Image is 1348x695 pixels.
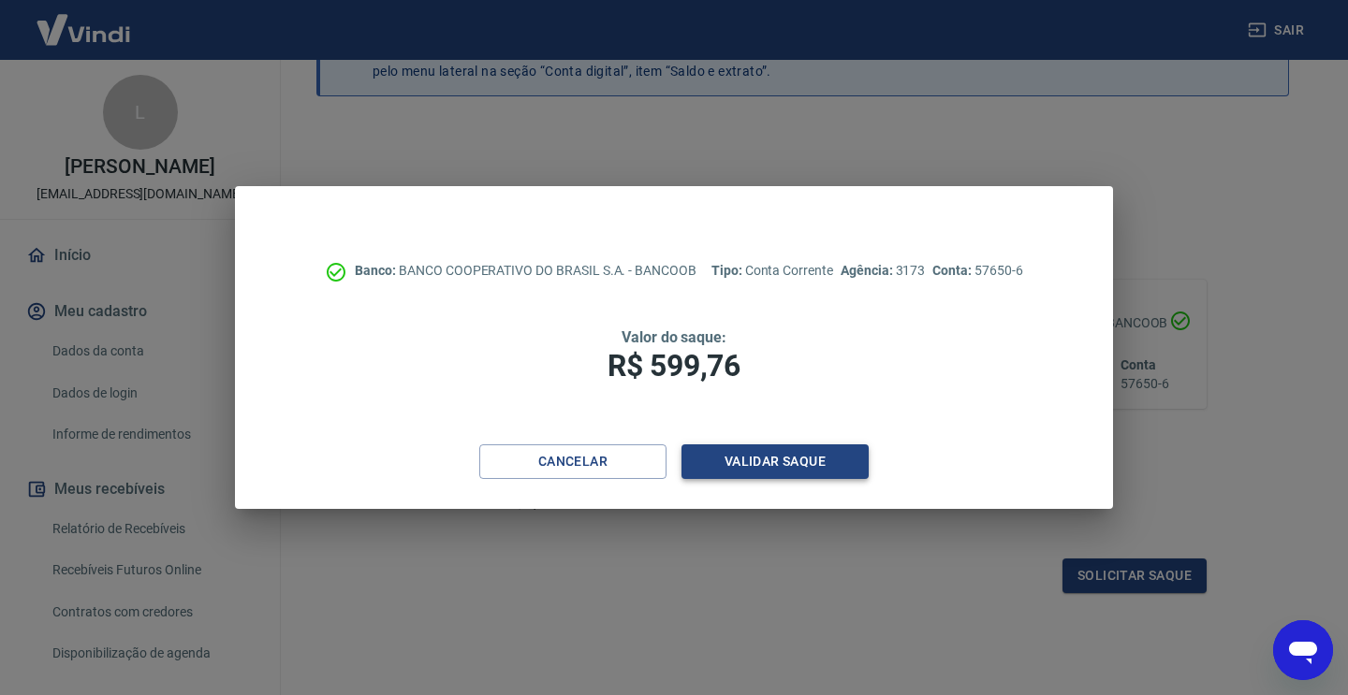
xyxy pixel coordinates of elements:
p: BANCO COOPERATIVO DO BRASIL S.A. - BANCOOB [355,261,696,281]
iframe: Botão para abrir a janela de mensagens [1273,620,1333,680]
span: Valor do saque: [622,328,726,346]
span: Tipo: [711,263,745,278]
button: Cancelar [479,444,667,479]
span: R$ 599,76 [608,348,740,384]
p: 3173 [841,261,925,281]
p: 57650-6 [932,261,1022,281]
span: Agência: [841,263,896,278]
span: Conta: [932,263,974,278]
p: Conta Corrente [711,261,833,281]
button: Validar saque [681,444,869,479]
span: Banco: [355,263,399,278]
